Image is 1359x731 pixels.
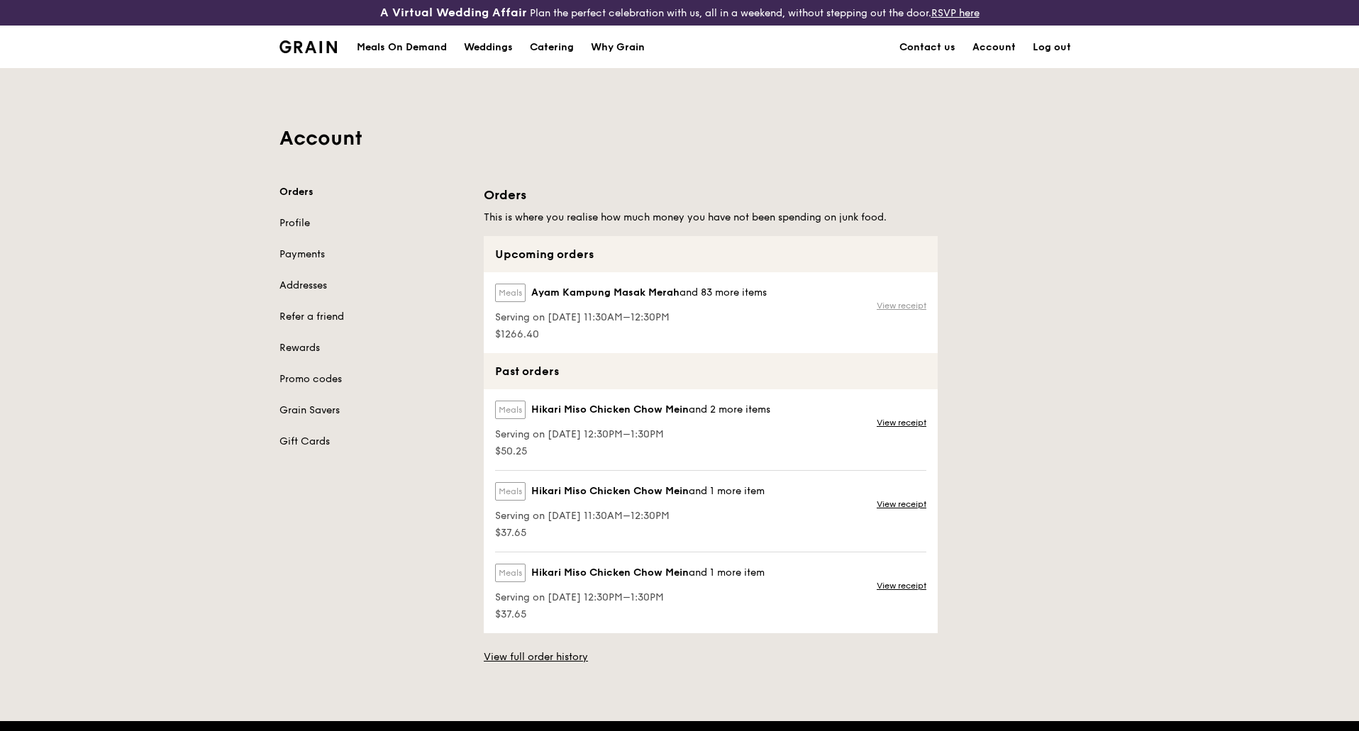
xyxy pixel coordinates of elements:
span: Hikari Miso Chicken Chow Mein [531,566,689,580]
span: and 83 more items [679,286,767,298]
a: Rewards [279,341,467,355]
h1: Orders [484,185,938,205]
a: Weddings [455,26,521,69]
a: Contact us [891,26,964,69]
label: Meals [495,284,526,302]
a: Orders [279,185,467,199]
div: Upcoming orders [484,236,938,272]
a: Catering [521,26,582,69]
span: Serving on [DATE] 11:30AM–12:30PM [495,311,767,325]
a: Gift Cards [279,435,467,449]
a: View receipt [877,417,926,428]
a: GrainGrain [279,25,337,67]
div: Why Grain [591,26,645,69]
a: RSVP here [931,7,980,19]
div: Past orders [484,353,938,389]
span: Serving on [DATE] 12:30PM–1:30PM [495,428,770,442]
div: Plan the perfect celebration with us, all in a weekend, without stepping out the door. [271,6,1088,20]
a: Payments [279,247,467,262]
label: Meals [495,482,526,501]
span: Serving on [DATE] 11:30AM–12:30PM [495,509,765,523]
a: Refer a friend [279,310,467,324]
span: $37.65 [495,608,765,622]
a: Account [964,26,1024,69]
a: Why Grain [582,26,653,69]
a: View receipt [877,300,926,311]
label: Meals [495,564,526,582]
div: Catering [530,26,574,69]
img: Grain [279,40,337,53]
a: Promo codes [279,372,467,386]
a: Log out [1024,26,1080,69]
h1: Account [279,125,1080,151]
span: and 1 more item [689,485,765,497]
span: and 2 more items [689,403,770,415]
h3: A Virtual Wedding Affair [380,6,527,20]
label: Meals [495,401,526,419]
span: Serving on [DATE] 12:30PM–1:30PM [495,591,765,605]
h5: This is where you realise how much money you have not been spending on junk food. [484,211,938,225]
span: $1266.40 [495,328,767,342]
span: and 1 more item [689,567,765,579]
div: Meals On Demand [357,26,447,69]
a: Profile [279,216,467,230]
a: View receipt [877,580,926,591]
span: $50.25 [495,445,770,459]
span: $37.65 [495,526,765,540]
span: Ayam Kampung Masak Merah [531,286,679,300]
a: Addresses [279,279,467,293]
a: Grain Savers [279,403,467,418]
div: Weddings [464,26,513,69]
a: View receipt [877,498,926,510]
a: View full order history [484,650,588,664]
span: Hikari Miso Chicken Chow Mein [531,403,689,417]
span: Hikari Miso Chicken Chow Mein [531,484,689,498]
